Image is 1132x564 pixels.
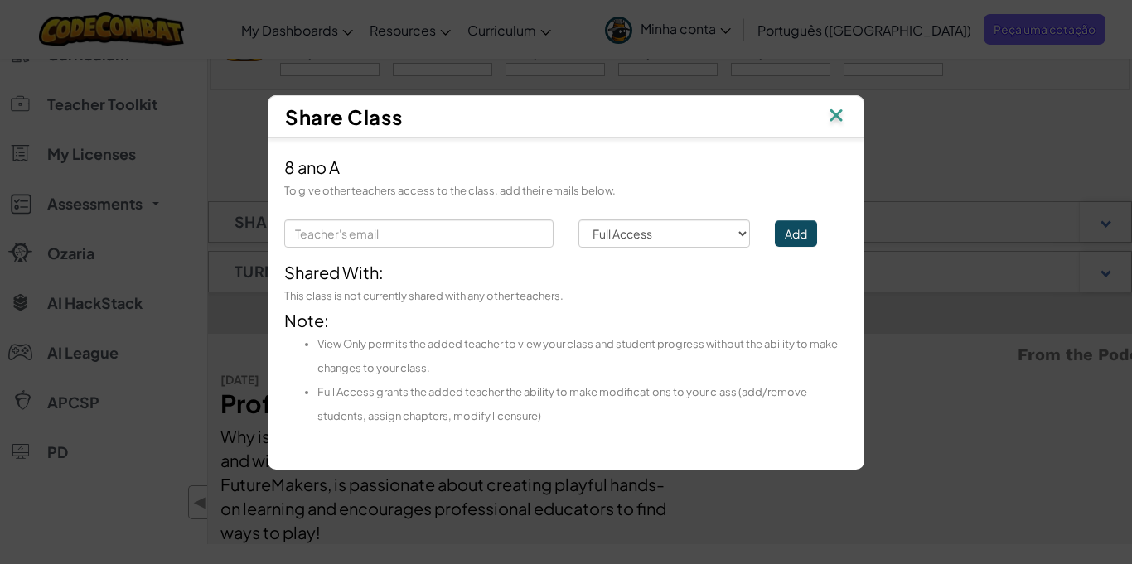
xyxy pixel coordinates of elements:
[284,284,848,308] div: This class is not currently shared with any other teachers.
[285,104,402,129] span: Share Class
[284,219,554,248] input: Teacher's email
[284,260,848,284] div: Shared With:
[284,308,848,428] div: Note:
[284,155,848,179] div: 8 ano A
[825,104,847,129] img: IconClose.svg
[317,332,848,380] li: View Only permits the added teacher to view your class and student progress without the ability t...
[775,220,817,247] button: Add
[317,380,848,428] li: Full Access grants the added teacher the ability to make modifications to your class (add/remove ...
[284,179,848,203] div: To give other teachers access to the class, add their emails below.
